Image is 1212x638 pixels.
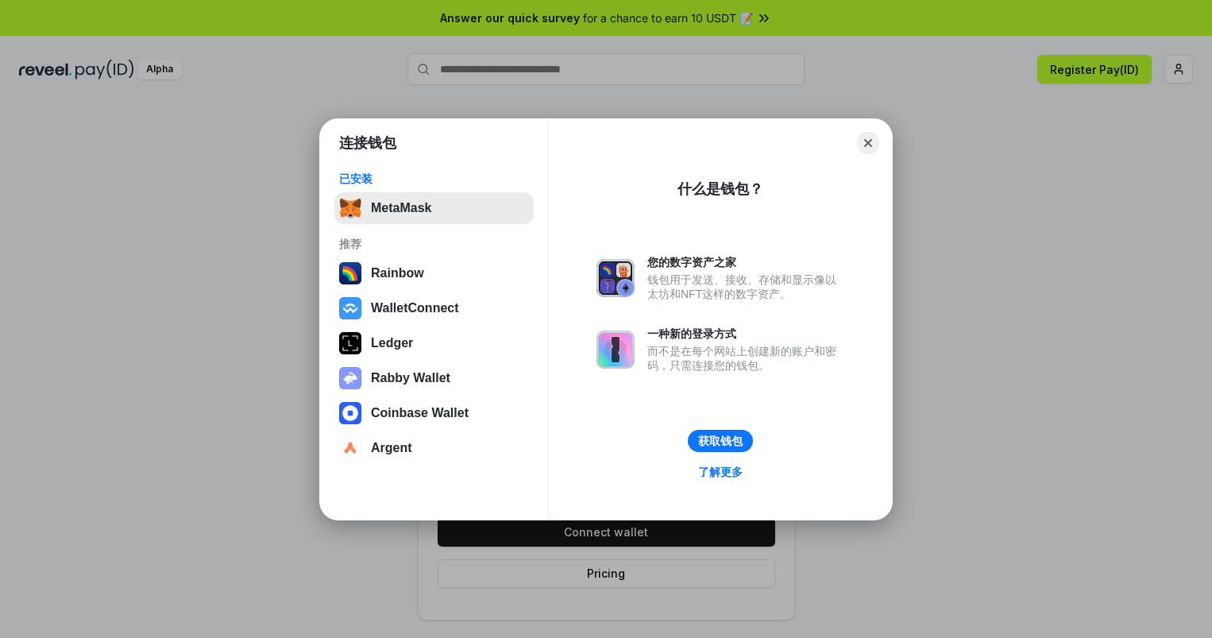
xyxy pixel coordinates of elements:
button: Coinbase Wallet [334,397,534,429]
div: Argent [371,441,412,455]
button: Close [857,132,879,154]
button: Ledger [334,327,534,359]
div: Ledger [371,336,413,350]
img: svg+xml,%3Csvg%20width%3D%22120%22%20height%3D%22120%22%20viewBox%3D%220%200%20120%20120%22%20fil... [339,262,361,284]
div: MetaMask [371,201,431,215]
div: 获取钱包 [698,434,743,448]
div: Coinbase Wallet [371,406,469,420]
div: Rabby Wallet [371,371,450,385]
button: Rabby Wallet [334,362,534,394]
img: svg+xml,%3Csvg%20xmlns%3D%22http%3A%2F%2Fwww.w3.org%2F2000%2Fsvg%22%20fill%3D%22none%22%20viewBox... [596,331,635,369]
button: WalletConnect [334,292,534,324]
a: 了解更多 [689,462,752,482]
button: Argent [334,432,534,464]
img: svg+xml,%3Csvg%20width%3D%2228%22%20height%3D%2228%22%20viewBox%3D%220%200%2028%2028%22%20fill%3D... [339,297,361,319]
button: 获取钱包 [688,430,753,452]
img: svg+xml,%3Csvg%20width%3D%2228%22%20height%3D%2228%22%20viewBox%3D%220%200%2028%2028%22%20fill%3D... [339,437,361,459]
div: 推荐 [339,237,529,251]
div: 一种新的登录方式 [647,327,844,341]
h1: 连接钱包 [339,133,396,153]
div: WalletConnect [371,301,459,315]
div: 而不是在每个网站上创建新的账户和密码，只需连接您的钱包。 [647,344,844,373]
div: Rainbow [371,266,424,280]
div: 了解更多 [698,465,743,479]
img: svg+xml,%3Csvg%20xmlns%3D%22http%3A%2F%2Fwww.w3.org%2F2000%2Fsvg%22%20width%3D%2228%22%20height%3... [339,332,361,354]
div: 您的数字资产之家 [647,255,844,269]
img: svg+xml,%3Csvg%20xmlns%3D%22http%3A%2F%2Fwww.w3.org%2F2000%2Fsvg%22%20fill%3D%22none%22%20viewBox... [339,367,361,389]
button: Rainbow [334,257,534,289]
div: 什么是钱包？ [677,180,763,199]
div: 已安装 [339,172,529,186]
button: MetaMask [334,192,534,224]
img: svg+xml,%3Csvg%20fill%3D%22none%22%20height%3D%2233%22%20viewBox%3D%220%200%2035%2033%22%20width%... [339,197,361,219]
img: svg+xml,%3Csvg%20width%3D%2228%22%20height%3D%2228%22%20viewBox%3D%220%200%2028%2028%22%20fill%3D... [339,402,361,424]
div: 钱包用于发送、接收、存储和显示像以太坊和NFT这样的数字资产。 [647,273,844,301]
img: svg+xml,%3Csvg%20xmlns%3D%22http%3A%2F%2Fwww.w3.org%2F2000%2Fsvg%22%20fill%3D%22none%22%20viewBox... [596,259,635,297]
